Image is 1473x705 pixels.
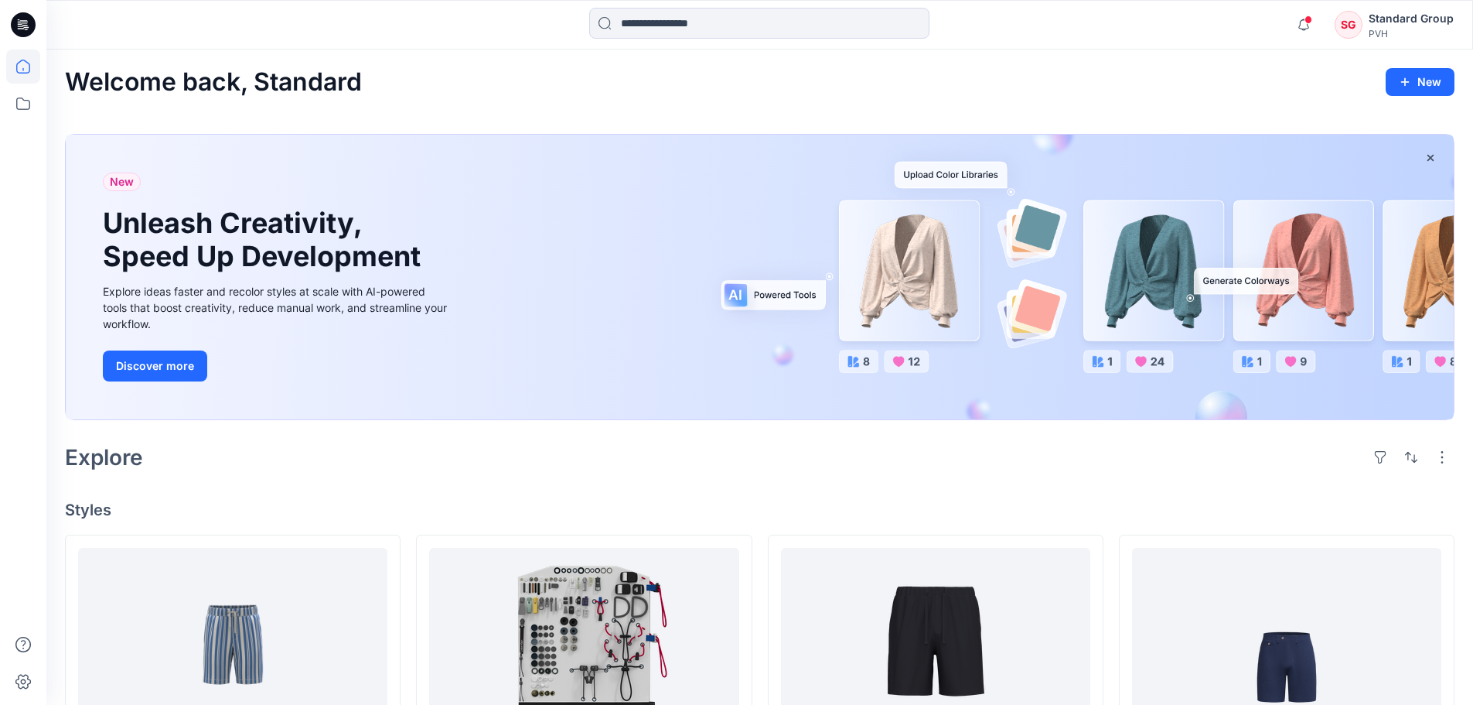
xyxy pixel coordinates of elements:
h2: Welcome back, Standard [65,68,362,97]
h2: Explore [65,445,143,470]
span: New [110,173,134,191]
div: SG [1335,11,1362,39]
h1: Unleash Creativity, Speed Up Development [103,207,428,273]
button: New [1386,68,1454,96]
div: Explore ideas faster and recolor styles at scale with AI-powered tools that boost creativity, red... [103,283,451,332]
h4: Styles [65,501,1454,519]
div: Standard Group [1369,9,1454,28]
button: Discover more [103,351,207,382]
div: PVH [1369,28,1454,39]
a: Discover more [103,351,451,382]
